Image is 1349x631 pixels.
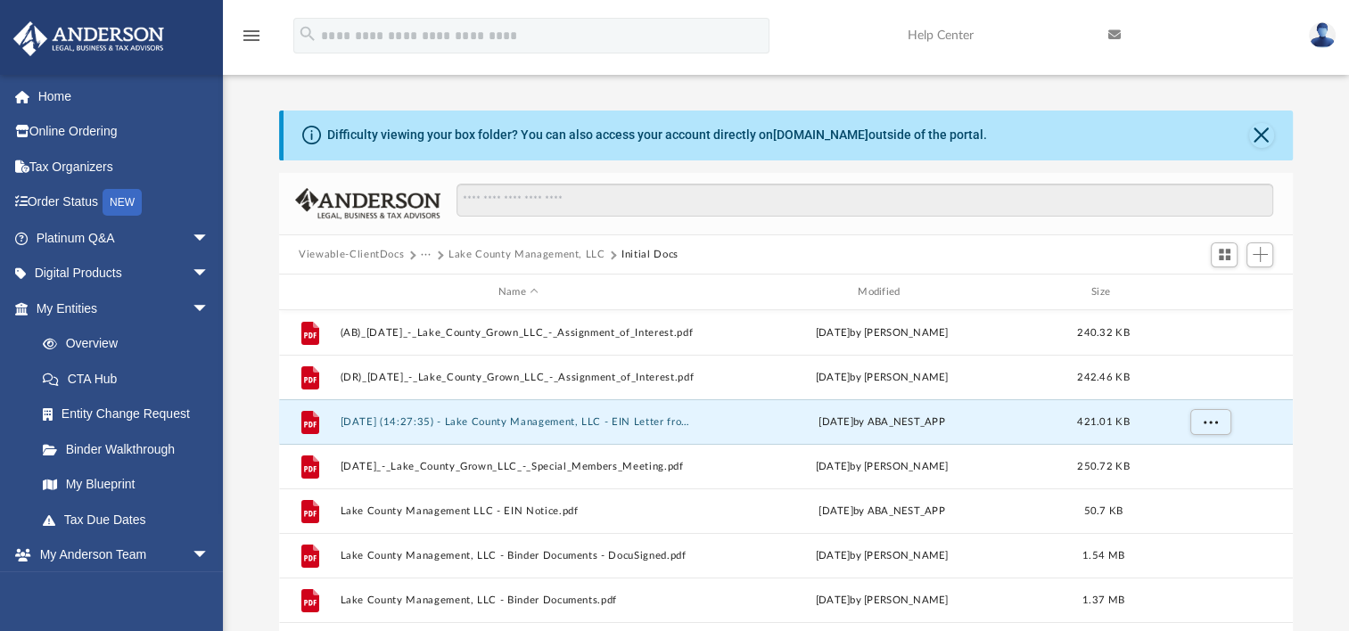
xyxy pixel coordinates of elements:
div: id [1147,284,1271,300]
button: Lake County Management LLC - EIN Notice.pdf [341,505,696,517]
div: [DATE] by ABA_NEST_APP [704,414,1060,430]
a: Entity Change Request [25,397,236,432]
button: Initial Docs [621,247,679,263]
span: 421.01 KB [1077,417,1129,427]
div: NEW [103,189,142,216]
button: (AB)_[DATE]_-_Lake_County_Grown_LLC_-_Assignment_of_Interest.pdf [341,327,696,339]
button: Switch to Grid View [1211,242,1238,267]
span: arrow_drop_down [192,256,227,292]
img: Anderson Advisors Platinum Portal [8,21,169,56]
a: Online Ordering [12,114,236,150]
a: Digital Productsarrow_drop_down [12,256,236,291]
div: Modified [703,284,1060,300]
a: Tax Organizers [12,149,236,184]
button: [DATE] (14:27:35) - Lake County Management, LLC - EIN Letter from IRS.pdf [341,416,696,428]
span: arrow_drop_down [192,291,227,327]
div: [DATE] by [PERSON_NAME] [704,325,1060,341]
a: Home [12,78,236,114]
button: Lake County Management, LLC [448,247,605,263]
span: 242.46 KB [1077,373,1129,382]
span: arrow_drop_down [192,537,227,574]
a: My Anderson Teamarrow_drop_down [12,537,227,573]
a: My Entitiesarrow_drop_down [12,291,236,326]
a: Platinum Q&Aarrow_drop_down [12,220,236,256]
span: 1.37 MB [1082,595,1124,605]
button: Viewable-ClientDocs [299,247,404,263]
span: 1.54 MB [1082,551,1124,561]
button: Close [1249,123,1274,148]
div: id [287,284,332,300]
i: menu [241,25,262,46]
div: [DATE] by [PERSON_NAME] [704,593,1060,609]
i: search [298,24,317,44]
button: ··· [421,247,432,263]
span: 250.72 KB [1077,462,1129,471]
div: [DATE] by ABA_NEST_APP [704,504,1060,520]
a: CTA Hub [25,361,236,397]
div: [DATE] by [PERSON_NAME] [704,459,1060,475]
a: [DOMAIN_NAME] [773,127,868,142]
span: 50.7 KB [1084,506,1123,516]
span: 240.32 KB [1077,328,1129,338]
div: Name [340,284,696,300]
div: Difficulty viewing your box folder? You can also access your account directly on outside of the p... [327,126,987,144]
a: menu [241,34,262,46]
div: [DATE] by [PERSON_NAME] [704,548,1060,564]
input: Search files and folders [457,184,1273,217]
a: My Blueprint [25,467,227,503]
button: More options [1190,409,1231,436]
a: Binder Walkthrough [25,431,236,467]
button: Lake County Management, LLC - Binder Documents.pdf [341,594,696,606]
a: Overview [25,326,236,362]
div: [DATE] by [PERSON_NAME] [704,370,1060,386]
button: (DR)_[DATE]_-_Lake_County_Grown_LLC_-_Assignment_of_Interest.pdf [341,372,696,383]
button: [DATE]_-_Lake_County_Grown_LLC_-_Special_Members_Meeting.pdf [341,461,696,472]
div: Size [1068,284,1139,300]
a: Order StatusNEW [12,184,236,221]
img: User Pic [1309,22,1336,48]
button: Lake County Management, LLC - Binder Documents - DocuSigned.pdf [341,550,696,561]
a: Tax Due Dates [25,502,236,537]
span: arrow_drop_down [192,220,227,257]
button: Add [1246,242,1273,267]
